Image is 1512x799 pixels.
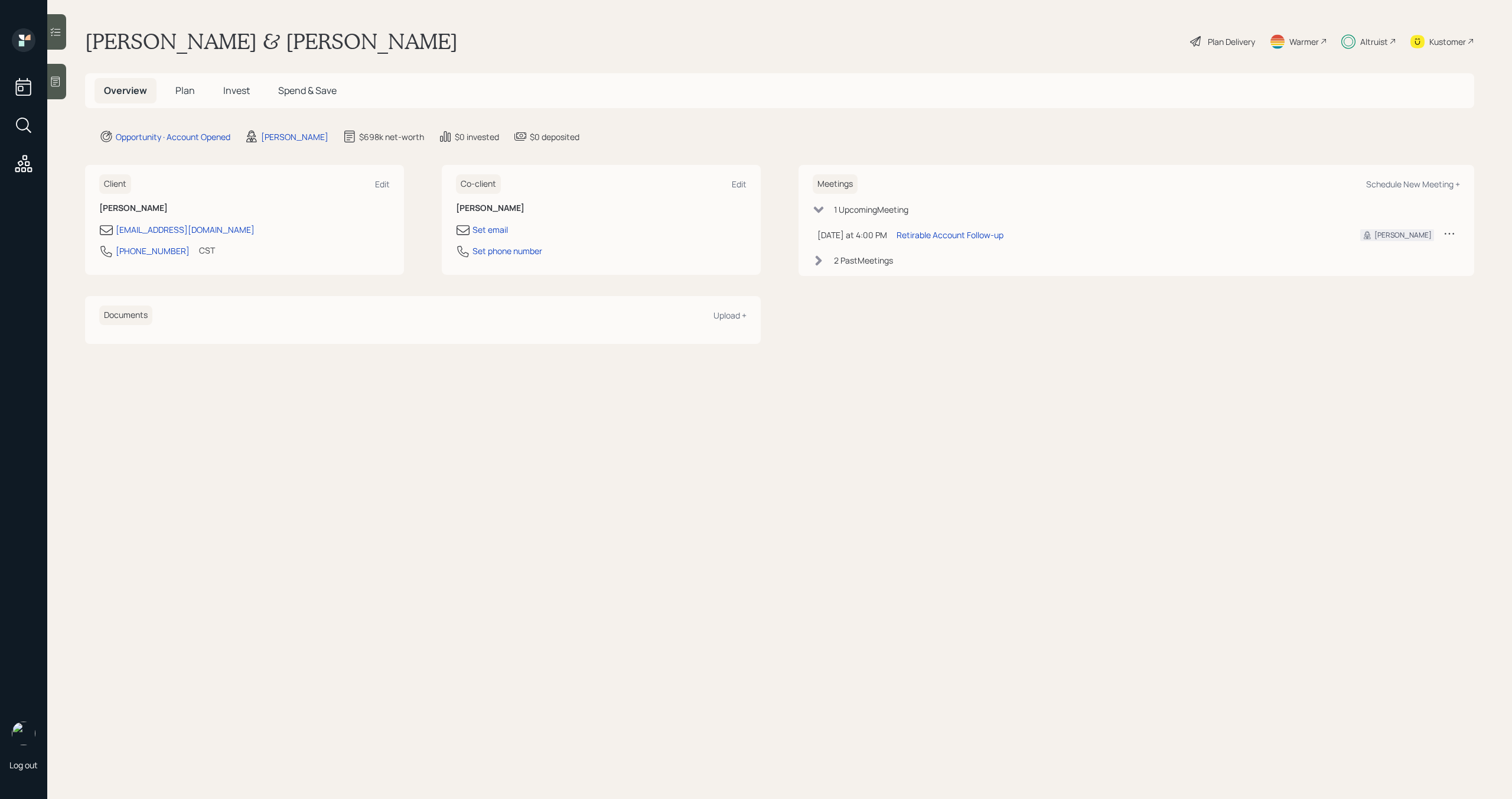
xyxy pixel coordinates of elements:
[1360,35,1388,48] div: Altruist
[116,223,255,236] div: [EMAIL_ADDRESS][DOMAIN_NAME]
[732,178,747,190] div: Edit
[834,203,908,216] div: 1 Upcoming Meeting
[359,131,424,143] div: $698k net-worth
[813,174,858,194] h6: Meetings
[99,203,390,213] h6: [PERSON_NAME]
[1429,35,1466,48] div: Kustomer
[1208,35,1255,48] div: Plan Delivery
[116,245,190,257] div: [PHONE_NUMBER]
[99,174,131,194] h6: Client
[456,203,747,213] h6: [PERSON_NAME]
[278,84,337,97] span: Spend & Save
[99,306,152,325] h6: Documents
[1374,230,1432,241] div: [PERSON_NAME]
[199,244,215,256] div: CST
[530,131,579,143] div: $0 deposited
[897,229,1003,241] div: Retirable Account Follow-up
[1289,35,1319,48] div: Warmer
[817,229,887,241] div: [DATE] at 4:00 PM
[834,254,893,267] div: 2 Past Meeting s
[375,178,390,190] div: Edit
[9,759,38,771] div: Log out
[223,84,250,97] span: Invest
[456,174,501,194] h6: Co-client
[455,131,499,143] div: $0 invested
[175,84,195,97] span: Plan
[85,28,458,54] h1: [PERSON_NAME] & [PERSON_NAME]
[472,223,508,236] div: Set email
[116,131,230,143] div: Opportunity · Account Opened
[261,131,328,143] div: [PERSON_NAME]
[12,722,35,745] img: michael-russo-headshot.png
[1366,178,1460,190] div: Schedule New Meeting +
[472,245,542,257] div: Set phone number
[713,310,747,321] div: Upload +
[104,84,147,97] span: Overview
